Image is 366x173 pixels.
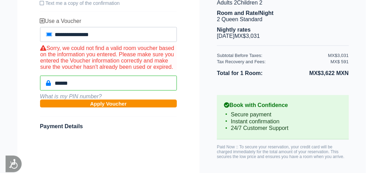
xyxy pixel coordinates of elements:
[217,10,274,16] b: Room and Rate/Night
[217,69,283,78] li: Total for 1 Room:
[217,59,328,64] div: Tax Recovery and Fees:
[224,125,342,132] li: 24/7 Customer Support
[40,45,177,71] div: Sorry, we could not find a valid room voucher based on the information you entered. Please make s...
[224,102,342,108] b: Book with Confidence
[40,124,83,130] span: Payment Details
[40,93,102,99] i: What is my PIN number?
[217,16,349,23] li: 2 Queen Standard
[217,33,349,39] li: [DATE] MX$3,031
[40,18,177,24] div: Use a Voucher
[224,111,342,118] li: Secure payment
[40,100,177,108] button: Apply Voucher
[217,145,344,159] span: Paid Now :: To secure your reservation, your credit card will be charged immediately for the tota...
[330,59,349,64] div: MX$ 591
[224,118,342,125] li: Instant confirmation
[328,53,349,58] div: MX$3,031
[283,69,349,78] li: MX$3,622 MXN
[217,27,251,33] b: Nightly rates
[217,53,328,58] div: Subtotal Before Taxes:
